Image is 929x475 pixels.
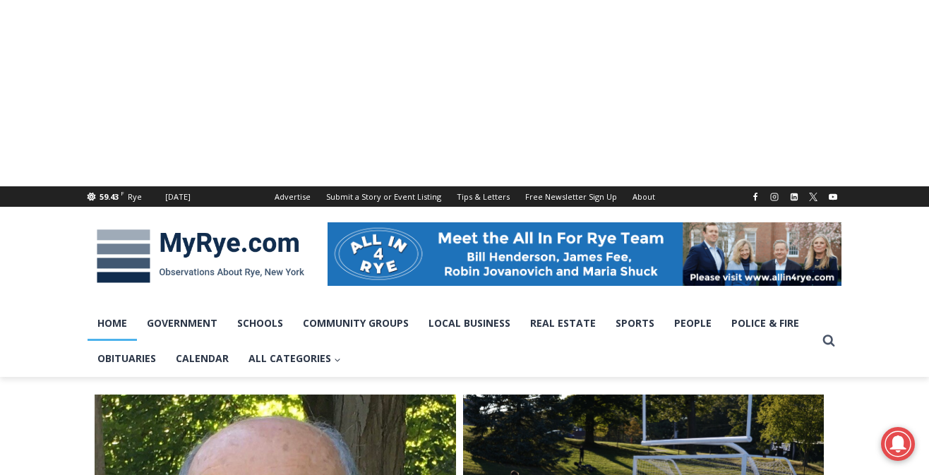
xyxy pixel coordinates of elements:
[517,186,625,207] a: Free Newsletter Sign Up
[747,188,764,205] a: Facebook
[786,188,803,205] a: Linkedin
[166,341,239,376] a: Calendar
[825,188,841,205] a: YouTube
[100,191,119,202] span: 59.43
[137,306,227,341] a: Government
[328,222,841,286] img: All in for Rye
[227,306,293,341] a: Schools
[88,306,137,341] a: Home
[88,341,166,376] a: Obituaries
[449,186,517,207] a: Tips & Letters
[121,189,124,197] span: F
[88,220,313,293] img: MyRye.com
[128,191,142,203] div: Rye
[239,341,351,376] a: All Categories
[625,186,663,207] a: About
[805,188,822,205] a: X
[267,186,663,207] nav: Secondary Navigation
[293,306,419,341] a: Community Groups
[318,186,449,207] a: Submit a Story or Event Listing
[721,306,809,341] a: Police & Fire
[606,306,664,341] a: Sports
[520,306,606,341] a: Real Estate
[267,186,318,207] a: Advertise
[248,351,341,366] span: All Categories
[664,306,721,341] a: People
[419,306,520,341] a: Local Business
[766,188,783,205] a: Instagram
[165,191,191,203] div: [DATE]
[88,306,816,377] nav: Primary Navigation
[816,328,841,354] button: View Search Form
